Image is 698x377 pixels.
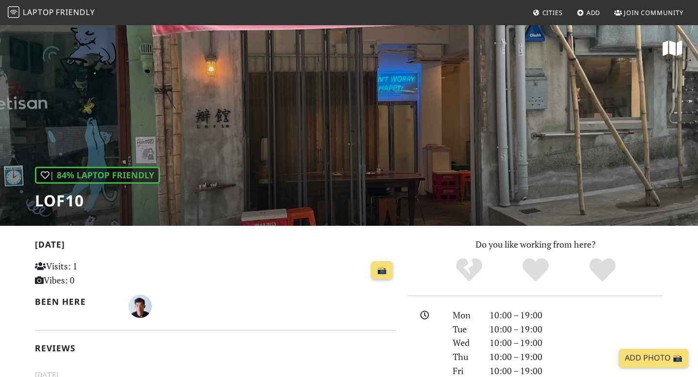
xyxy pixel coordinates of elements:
[128,299,152,311] span: Jack Law
[56,7,95,17] span: Friendly
[484,308,669,322] div: 10:00 – 19:00
[8,6,19,18] img: LaptopFriendly
[529,4,567,21] a: Cities
[484,350,669,364] div: 10:00 – 19:00
[35,191,160,210] h1: Lof10
[447,350,484,364] div: Thu
[587,8,601,17] span: Add
[447,336,484,350] div: Wed
[35,259,148,287] p: Visits: 1 Vibes: 0
[447,322,484,336] div: Tue
[436,257,503,283] div: No
[408,237,663,251] p: Do you like working from here?
[371,261,393,280] a: 📸
[484,336,669,350] div: 10:00 – 19:00
[23,7,54,17] span: Laptop
[35,343,397,353] h2: Reviews
[484,322,669,336] div: 10:00 – 19:00
[35,167,160,184] div: | 84% Laptop Friendly
[624,8,683,17] span: Join Community
[619,349,688,367] a: Add Photo 📸
[542,8,563,17] span: Cities
[128,295,152,318] img: 5361-jack.jpg
[569,257,636,283] div: Definitely!
[610,4,687,21] a: Join Community
[35,297,117,307] h2: Been here
[447,308,484,322] div: Mon
[8,4,95,21] a: LaptopFriendly LaptopFriendly
[502,257,569,283] div: Yes
[35,239,397,253] h2: [DATE]
[573,4,604,21] a: Add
